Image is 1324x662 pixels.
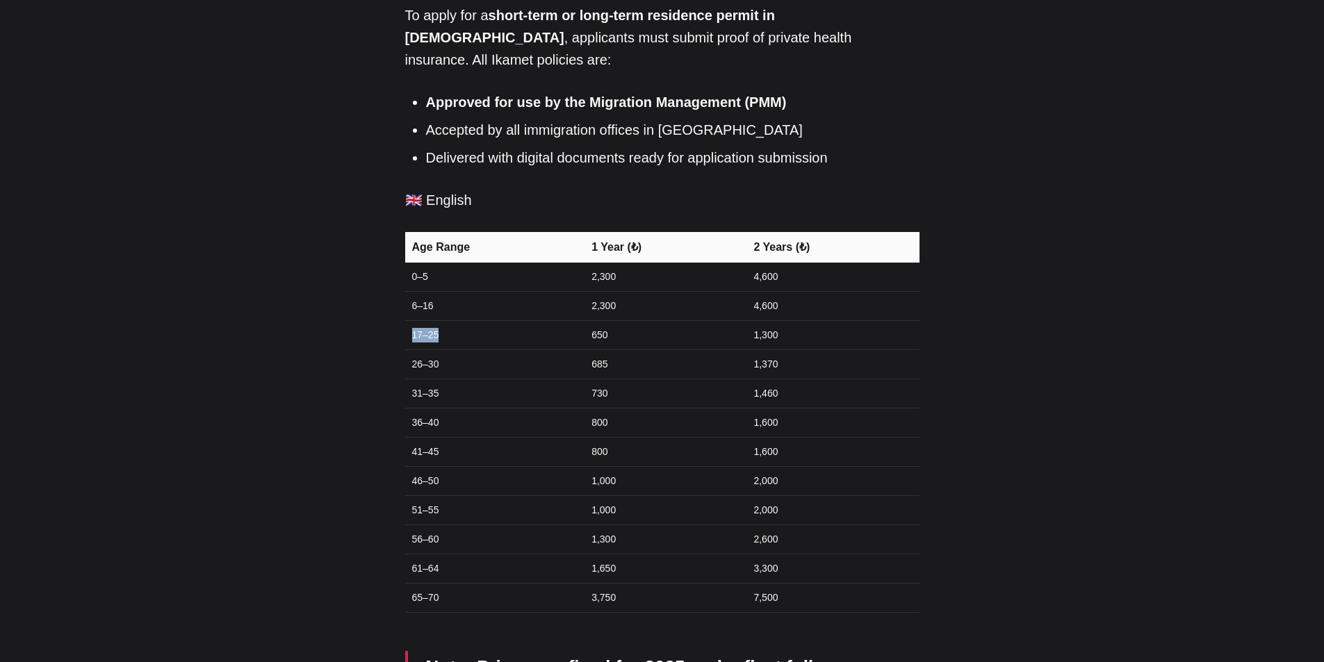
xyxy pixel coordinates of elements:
td: 730 [583,379,745,408]
td: 61–64 [405,554,584,584]
strong: short-term or long-term residence permit in [DEMOGRAPHIC_DATA] [405,8,775,45]
td: 65–70 [405,584,584,613]
th: 1 Year (₺) [583,232,745,263]
td: 3,750 [583,584,745,613]
td: 31–35 [405,379,584,408]
strong: Approved for use by the Migration Management (PMM) [426,94,787,110]
td: 1,300 [583,525,745,554]
li: Delivered with digital documents ready for application submission [426,147,920,168]
td: 0–5 [405,263,584,292]
td: 650 [583,321,745,350]
td: 51–55 [405,496,584,525]
td: 1,370 [745,350,919,379]
td: 2,600 [745,525,919,554]
td: 2,000 [745,467,919,496]
td: 1,000 [583,467,745,496]
li: Accepted by all immigration offices in [GEOGRAPHIC_DATA] [426,119,920,140]
p: 🇬🇧 English [405,189,920,211]
td: 6–16 [405,292,584,321]
td: 2,300 [583,292,745,321]
td: 1,000 [583,496,745,525]
td: 1,600 [745,438,919,467]
td: 56–60 [405,525,584,554]
p: To apply for a , applicants must submit proof of private health insurance. All Ikamet policies are: [405,4,920,71]
td: 4,600 [745,263,919,292]
th: 2 Years (₺) [745,232,919,263]
td: 1,300 [745,321,919,350]
td: 1,600 [745,408,919,438]
td: 17–25 [405,321,584,350]
td: 36–40 [405,408,584,438]
td: 1,460 [745,379,919,408]
th: Age Range [405,232,584,263]
td: 685 [583,350,745,379]
td: 1,650 [583,554,745,584]
td: 2,300 [583,263,745,292]
td: 46–50 [405,467,584,496]
td: 2,000 [745,496,919,525]
td: 26–30 [405,350,584,379]
td: 800 [583,438,745,467]
td: 3,300 [745,554,919,584]
td: 4,600 [745,292,919,321]
td: 800 [583,408,745,438]
td: 7,500 [745,584,919,613]
td: 41–45 [405,438,584,467]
